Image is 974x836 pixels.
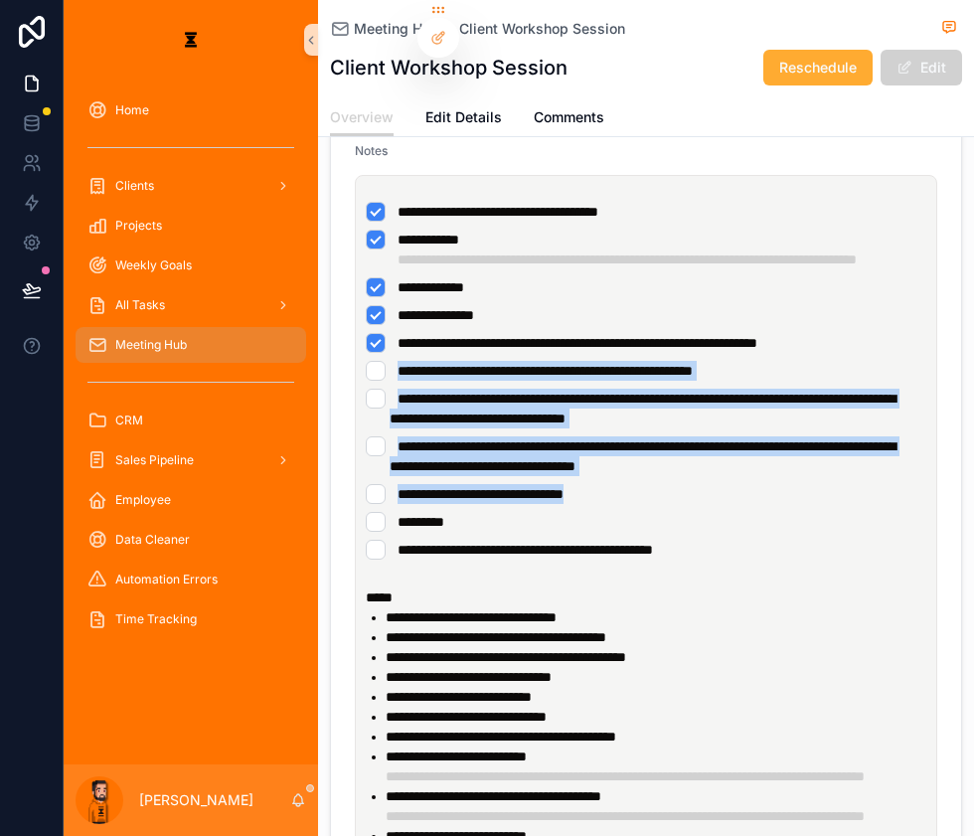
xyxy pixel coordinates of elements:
[534,107,604,127] span: Comments
[115,218,162,234] span: Projects
[76,403,306,438] a: CRM
[330,99,394,137] a: Overview
[175,24,207,56] img: App logo
[115,492,171,508] span: Employee
[115,532,190,548] span: Data Cleaner
[459,19,625,39] a: Client Workshop Session
[115,102,149,118] span: Home
[763,50,873,85] button: Reschedule
[76,442,306,478] a: Sales Pipeline
[354,19,439,39] span: Meeting Hub
[76,208,306,244] a: Projects
[115,297,165,313] span: All Tasks
[534,99,604,139] a: Comments
[425,99,502,139] a: Edit Details
[115,452,194,468] span: Sales Pipeline
[139,790,253,810] p: [PERSON_NAME]
[64,80,318,660] div: scrollable content
[115,572,218,587] span: Automation Errors
[425,107,502,127] span: Edit Details
[76,522,306,558] a: Data Cleaner
[330,107,394,127] span: Overview
[115,257,192,273] span: Weekly Goals
[76,168,306,204] a: Clients
[76,482,306,518] a: Employee
[330,19,439,39] a: Meeting Hub
[355,143,388,158] span: Notes
[76,248,306,283] a: Weekly Goals
[115,413,143,428] span: CRM
[779,58,857,78] span: Reschedule
[76,327,306,363] a: Meeting Hub
[76,562,306,597] a: Automation Errors
[115,178,154,194] span: Clients
[330,54,568,82] h1: Client Workshop Session
[881,50,962,85] button: Edit
[115,337,187,353] span: Meeting Hub
[76,287,306,323] a: All Tasks
[76,92,306,128] a: Home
